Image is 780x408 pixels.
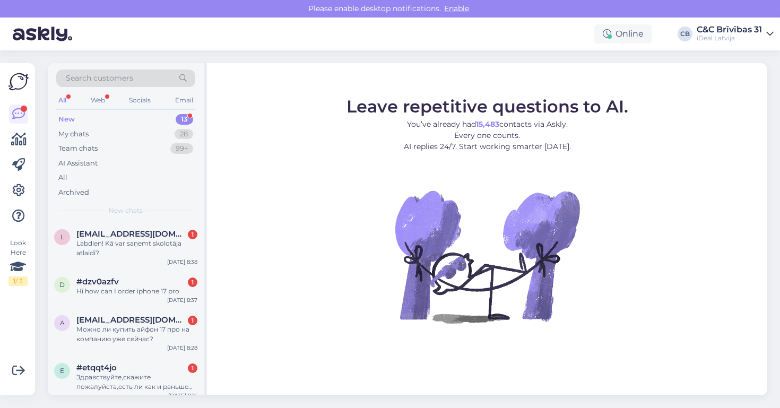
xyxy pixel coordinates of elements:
[188,230,197,239] div: 1
[58,129,89,140] div: My chats
[697,34,762,42] div: iDeal Latvija
[173,93,195,107] div: Email
[109,206,143,215] span: New chats
[66,73,133,84] span: Search customers
[60,233,64,241] span: l
[188,363,197,373] div: 1
[58,143,98,154] div: Team chats
[176,114,193,125] div: 13
[392,161,583,352] img: No Chat active
[76,372,197,392] div: Здравствуйте,скажите пожалуйста,есть ли как и раньше купить новый телефон Air со скидкой,если зда...
[170,143,193,154] div: 99+
[168,392,197,400] div: [DATE] 8:16
[76,277,119,287] span: #dzv0azfv
[76,315,187,325] span: a.volcenkova@icloud.com
[76,363,117,372] span: #etqqt4jo
[58,114,75,125] div: New
[76,229,187,239] span: liana.roze@inbox.lv
[8,276,28,286] div: 1 / 3
[58,158,98,169] div: AI Assistant
[56,93,68,107] div: All
[188,316,197,325] div: 1
[346,96,628,117] span: Leave repetitive questions to AI.
[8,72,29,92] img: Askly Logo
[175,129,193,140] div: 28
[167,296,197,304] div: [DATE] 8:37
[76,325,197,344] div: Можно ли купить айфон 17 про на компанию уже сейчас?
[678,27,692,41] div: CB
[60,367,64,375] span: e
[441,4,472,13] span: Enable
[8,238,28,286] div: Look Here
[697,25,774,42] a: C&C Brīvības 31iDeal Latvija
[59,281,65,289] span: d
[167,344,197,352] div: [DATE] 8:28
[594,24,652,44] div: Online
[476,119,499,129] b: 15,483
[58,187,89,198] div: Archived
[346,119,628,152] p: You’ve already had contacts via Askly. Every one counts. AI replies 24/7. Start working smarter [...
[188,277,197,287] div: 1
[167,258,197,266] div: [DATE] 8:38
[76,239,197,258] div: Labdien! Kā var saņemt skolotāja atlaidi?
[76,287,197,296] div: Hi how can I order iphone 17 pro
[697,25,762,34] div: C&C Brīvības 31
[60,319,65,327] span: a
[58,172,67,183] div: All
[89,93,107,107] div: Web
[127,93,153,107] div: Socials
